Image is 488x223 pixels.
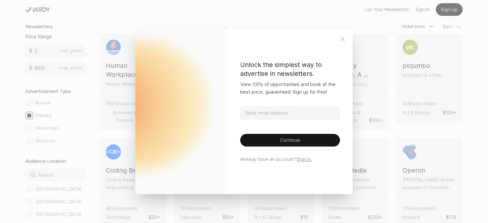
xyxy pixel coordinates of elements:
button: Continue [240,134,340,147]
p: View 100’s of opportunities and book at the best price, guaranteed. Sign up for free! [240,81,340,96]
a: Sign in. [297,156,312,162]
p: Already have an account? [240,155,340,163]
h3: Unlock the simplest way to advertise in newsletters. [240,60,340,78]
input: Work email address [240,106,340,120]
